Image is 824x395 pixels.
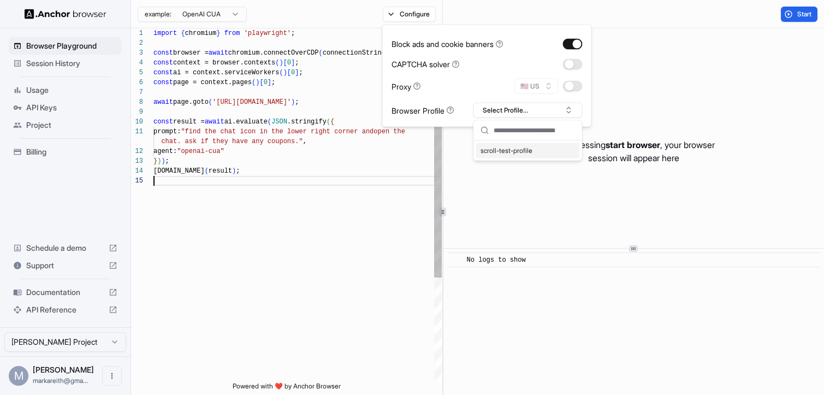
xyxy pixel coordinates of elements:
span: '[URL][DOMAIN_NAME]' [212,98,291,106]
span: API Reference [26,304,104,315]
span: } [153,157,157,165]
div: 5 [131,68,143,78]
span: 0 [264,79,268,86]
div: Block ads and cookie banners [392,38,503,50]
div: 7 [131,87,143,97]
span: ] [268,79,271,86]
div: Browser Profile [392,104,454,116]
div: Project [9,116,122,134]
span: Documentation [26,287,104,298]
span: chromium.connectOverCDP [228,49,319,57]
span: "find the chat icon in the lower right corner and [181,128,374,135]
span: await [209,49,228,57]
span: page = context.pages [173,79,252,86]
span: [DOMAIN_NAME] [153,167,205,175]
span: ​ [453,255,459,266]
span: "openai-cua" [177,148,224,155]
span: page.goto [173,98,209,106]
span: 0 [287,59,291,67]
span: ai.evaluate [224,118,268,126]
span: ( [279,69,283,76]
span: 0 [291,69,295,76]
div: Usage [9,81,122,99]
div: Billing [9,143,122,161]
span: from [224,30,240,37]
span: ) [291,98,295,106]
div: Schedule a demo [9,239,122,257]
span: ; [271,79,275,86]
span: await [153,98,173,106]
span: ] [291,59,295,67]
span: Session History [26,58,117,69]
span: Browser Playground [26,40,117,51]
div: 13 [131,156,143,166]
div: Proxy [392,80,421,92]
span: connectionString [323,49,386,57]
div: Support [9,257,122,274]
span: JSON [271,118,287,126]
span: ) [279,59,283,67]
span: prompt: [153,128,181,135]
span: ; [299,69,303,76]
span: } [216,30,220,37]
div: 10 [131,117,143,127]
span: ; [165,157,169,165]
span: const [153,118,173,126]
span: ( [205,167,209,175]
span: ; [291,30,295,37]
button: Start [781,7,817,22]
span: start browser [606,139,660,150]
span: ( [252,79,256,86]
div: API Reference [9,301,122,319]
span: markareith@gmail.com [33,376,88,385]
div: CAPTCHA solver [392,58,460,70]
span: ) [157,157,161,165]
div: 9 [131,107,143,117]
span: ) [256,79,259,86]
span: open the [374,128,405,135]
div: Suggestions [474,141,582,161]
div: 11 [131,127,143,137]
div: 12 [131,146,143,156]
span: chromium [185,30,217,37]
div: API Keys [9,99,122,116]
span: const [153,79,173,86]
span: Start [797,10,813,19]
span: ; [295,98,299,106]
div: 4 [131,58,143,68]
span: Usage [26,85,117,96]
span: example: [145,10,171,19]
span: ) [161,157,165,165]
span: Support [26,260,104,271]
div: M [9,366,28,386]
span: import [153,30,177,37]
span: ; [295,59,299,67]
div: 14 [131,166,143,176]
button: Configure [383,7,436,22]
span: browser = [173,49,209,57]
span: chat. ask if they have any coupons." [161,138,303,145]
span: ( [209,98,212,106]
div: Browser Playground [9,37,122,55]
span: const [153,59,173,67]
p: After pressing , your browser session will appear here [552,138,715,164]
span: ( [268,118,271,126]
span: const [153,69,173,76]
button: Open menu [102,366,122,386]
span: ) [283,69,287,76]
span: ( [275,59,279,67]
span: .stringify [287,118,327,126]
span: { [181,30,185,37]
div: scroll-test-profile [476,143,580,158]
span: , [303,138,307,145]
div: Documentation [9,284,122,301]
div: 1 [131,28,143,38]
span: { [330,118,334,126]
span: ; [236,167,240,175]
span: Schedule a demo [26,243,104,253]
span: const [153,49,173,57]
span: result = [173,118,205,126]
div: Session History [9,55,122,72]
span: 'playwright' [244,30,291,37]
span: Mark Reith [33,365,94,374]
